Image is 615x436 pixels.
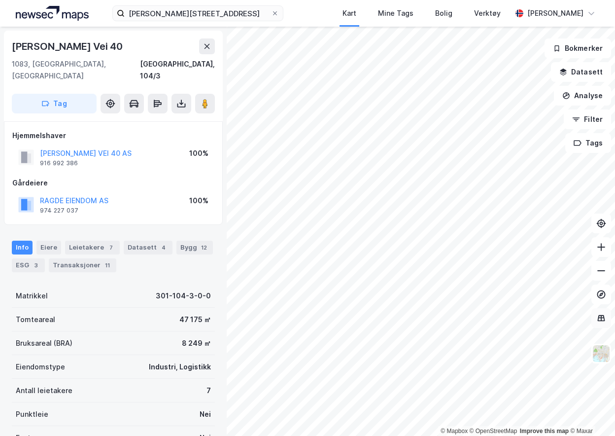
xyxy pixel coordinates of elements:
a: Improve this map [520,428,569,435]
a: OpenStreetMap [470,428,517,435]
div: 4 [159,243,169,253]
div: [PERSON_NAME] Vei 40 [12,38,125,54]
div: Verktøy [474,7,501,19]
div: 301-104-3-0-0 [156,290,211,302]
div: Eiere [36,241,61,254]
img: logo.a4113a55bc3d86da70a041830d287a7e.svg [16,6,89,21]
img: Z [592,344,611,363]
div: 7 [106,243,116,253]
button: Bokmerker [545,38,611,58]
div: Antall leietakere [16,385,72,397]
a: Mapbox [441,428,468,435]
div: 47 175 ㎡ [179,314,211,326]
div: 974 227 037 [40,207,78,215]
button: Filter [564,109,611,129]
div: 100% [189,147,208,159]
div: [GEOGRAPHIC_DATA], 104/3 [140,58,215,82]
div: 3 [31,260,41,270]
div: 12 [199,243,209,253]
div: Tomteareal [16,314,55,326]
div: 8 249 ㎡ [182,337,211,349]
iframe: Chat Widget [566,389,615,436]
div: Datasett [124,241,172,254]
div: Transaksjoner [49,258,116,272]
div: Bruksareal (BRA) [16,337,72,349]
div: Matrikkel [16,290,48,302]
div: Kart [342,7,356,19]
div: 1083, [GEOGRAPHIC_DATA], [GEOGRAPHIC_DATA] [12,58,140,82]
div: Hjemmelshaver [12,130,214,142]
div: 7 [206,385,211,397]
button: Tag [12,94,97,113]
div: [PERSON_NAME] [527,7,583,19]
div: Nei [200,408,211,420]
div: 100% [189,195,208,207]
input: Søk på adresse, matrikkel, gårdeiere, leietakere eller personer [125,6,271,21]
div: Mine Tags [378,7,413,19]
button: Datasett [551,62,611,82]
div: 916 992 386 [40,159,78,167]
button: Tags [565,133,611,153]
div: Kontrollprogram for chat [566,389,615,436]
div: Gårdeiere [12,177,214,189]
div: Industri, Logistikk [149,361,211,373]
div: ESG [12,258,45,272]
div: Info [12,241,33,254]
button: Analyse [554,86,611,106]
div: Bolig [435,7,452,19]
div: 11 [102,260,112,270]
div: Eiendomstype [16,361,65,373]
div: Bygg [176,241,213,254]
div: Punktleie [16,408,48,420]
div: Leietakere [65,241,120,254]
